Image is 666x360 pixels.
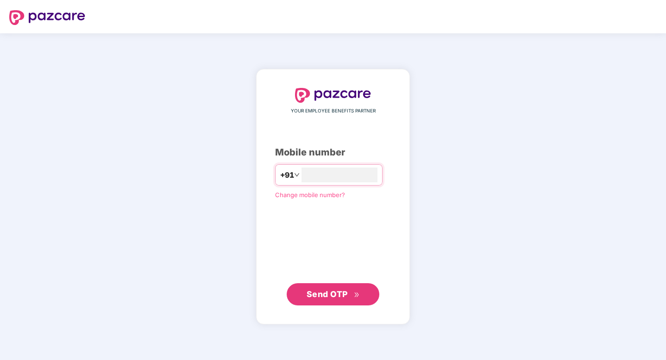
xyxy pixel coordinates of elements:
[295,88,371,103] img: logo
[280,169,294,181] span: +91
[294,172,300,178] span: down
[275,191,345,199] a: Change mobile number?
[354,292,360,298] span: double-right
[287,283,379,305] button: Send OTPdouble-right
[275,145,391,160] div: Mobile number
[9,10,85,25] img: logo
[291,107,376,115] span: YOUR EMPLOYEE BENEFITS PARTNER
[307,289,348,299] span: Send OTP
